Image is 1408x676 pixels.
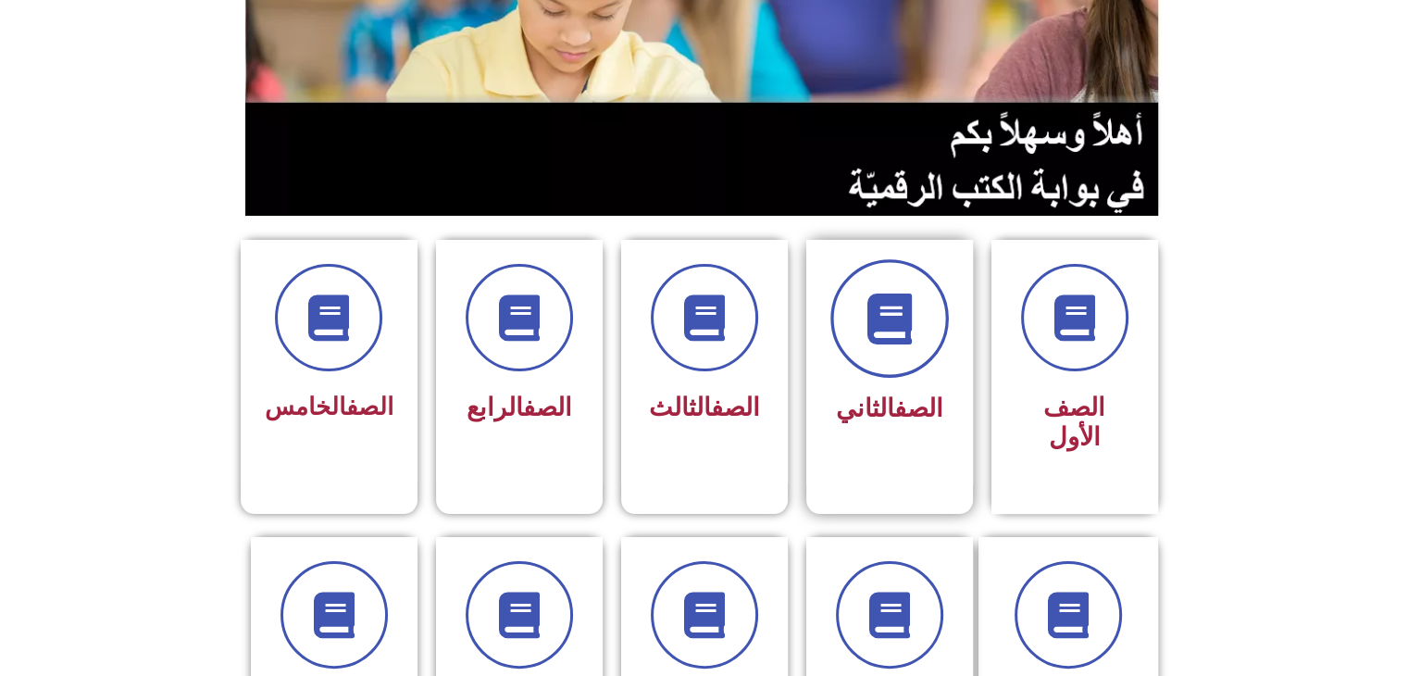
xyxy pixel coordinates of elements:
[649,393,760,422] span: الثالث
[894,394,943,423] a: الصف
[346,393,393,420] a: الصف
[711,393,760,422] a: الصف
[265,393,393,420] span: الخامس
[1043,393,1105,452] span: الصف الأول
[836,394,943,423] span: الثاني
[523,393,572,422] a: الصف
[467,393,572,422] span: الرابع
